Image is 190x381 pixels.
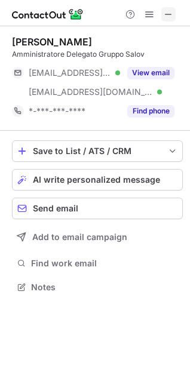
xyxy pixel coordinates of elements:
span: AI write personalized message [33,175,160,185]
span: [EMAIL_ADDRESS][DOMAIN_NAME] [29,87,153,97]
button: Find work email [12,255,183,272]
button: Add to email campaign [12,226,183,248]
div: Save to List / ATS / CRM [33,146,162,156]
div: Amministratore Delegato Gruppo Salov [12,49,183,60]
span: Send email [33,204,78,213]
button: AI write personalized message [12,169,183,190]
span: Add to email campaign [32,232,127,242]
span: Notes [31,282,178,293]
button: Notes [12,279,183,296]
span: [EMAIL_ADDRESS][DOMAIN_NAME] [29,67,111,78]
img: ContactOut v5.3.10 [12,7,84,21]
div: [PERSON_NAME] [12,36,92,48]
button: Send email [12,198,183,219]
button: save-profile-one-click [12,140,183,162]
span: Find work email [31,258,178,269]
button: Reveal Button [127,105,174,117]
button: Reveal Button [127,67,174,79]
